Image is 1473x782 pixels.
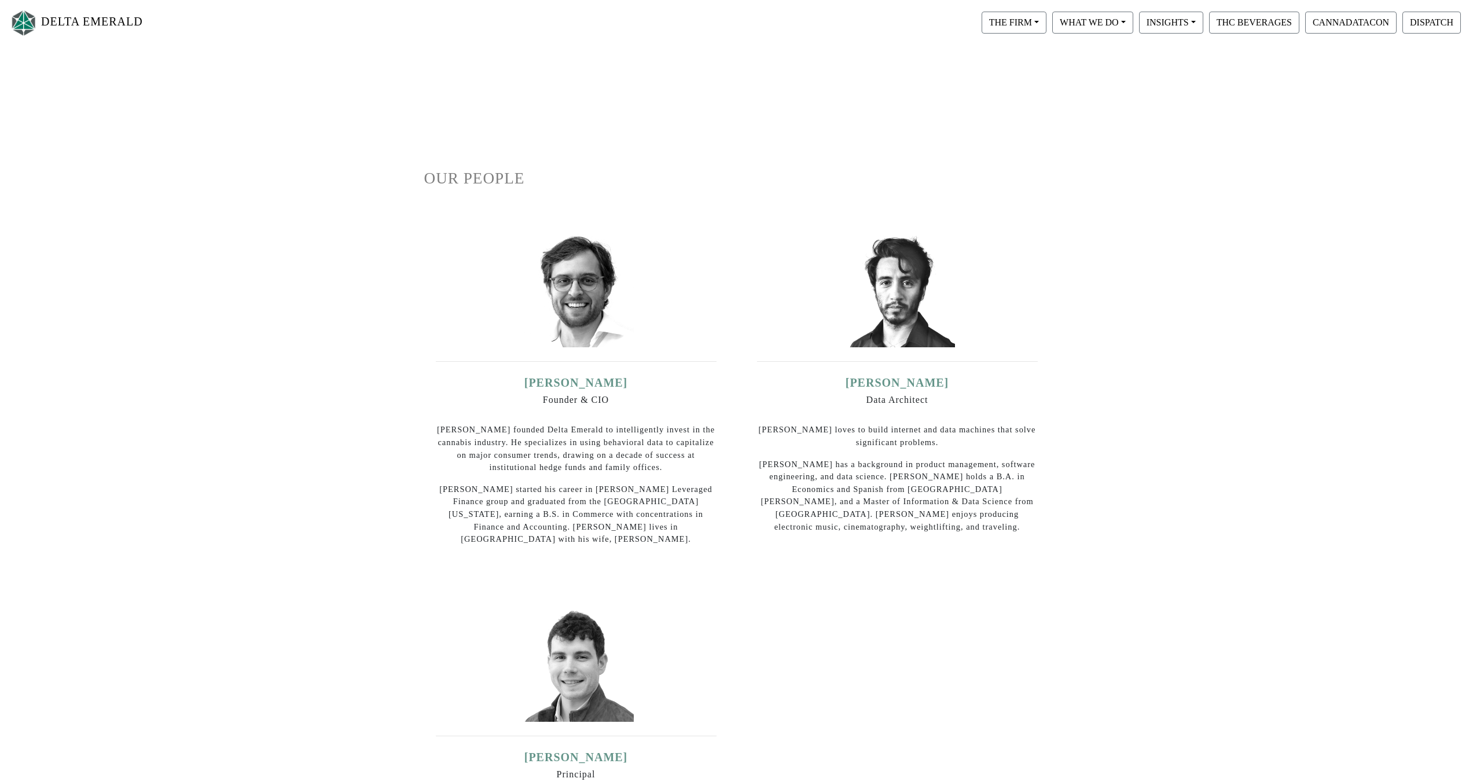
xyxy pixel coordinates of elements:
button: DISPATCH [1402,12,1461,34]
h1: OUR PEOPLE [424,169,1049,188]
a: [PERSON_NAME] [524,751,628,763]
img: david [839,232,955,347]
h6: Principal [436,769,717,780]
button: THE FIRM [982,12,1046,34]
button: INSIGHTS [1139,12,1203,34]
img: mike [518,606,634,722]
h6: Data Architect [757,394,1038,405]
h6: Founder & CIO [436,394,717,405]
img: Logo [9,8,38,38]
img: ian [518,232,634,347]
button: THC BEVERAGES [1209,12,1299,34]
a: [PERSON_NAME] [846,376,949,389]
a: CANNADATACON [1302,17,1399,27]
a: THC BEVERAGES [1206,17,1302,27]
a: DELTA EMERALD [9,5,143,41]
p: [PERSON_NAME] loves to build internet and data machines that solve significant problems. [757,424,1038,449]
a: [PERSON_NAME] [524,376,628,389]
p: [PERSON_NAME] founded Delta Emerald to intelligently invest in the cannabis industry. He speciali... [436,424,717,473]
p: [PERSON_NAME] has a background in product management, software engineering, and data science. [PE... [757,458,1038,534]
a: DISPATCH [1399,17,1464,27]
button: CANNADATACON [1305,12,1397,34]
p: [PERSON_NAME] started his career in [PERSON_NAME] Leveraged Finance group and graduated from the ... [436,483,717,546]
button: WHAT WE DO [1052,12,1133,34]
